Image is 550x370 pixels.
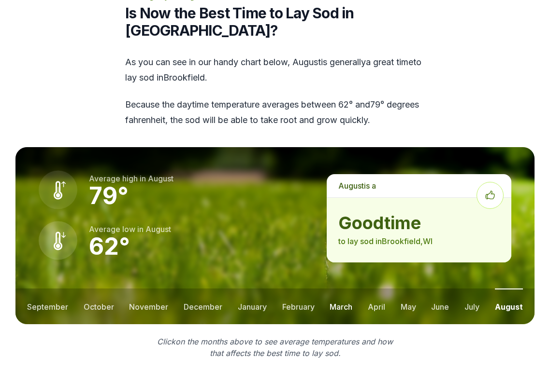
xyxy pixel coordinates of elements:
[401,288,416,324] button: may
[338,235,500,247] p: to lay sod in Brookfield , WI
[330,288,352,324] button: march
[125,97,425,128] p: Because the daytime temperature averages between 62 ° and 79 ° degrees fahrenheit, the sod will b...
[125,55,425,128] div: As you can see in our handy chart below, is generally a great time to lay sod in Brookfield .
[184,288,222,324] button: december
[89,181,129,210] strong: 79 °
[89,173,174,184] p: Average high in
[338,213,500,233] strong: good time
[89,223,171,235] p: Average low in
[84,288,114,324] button: october
[27,288,68,324] button: september
[148,174,174,183] span: august
[125,4,425,39] h2: Is Now the Best Time to Lay Sod in [GEOGRAPHIC_DATA]?
[368,288,385,324] button: april
[495,288,523,324] button: august
[151,336,399,359] p: Click on the months above to see average temperatures and how that affects the best time to lay sod.
[338,181,364,191] span: august
[431,288,449,324] button: june
[282,288,315,324] button: february
[89,232,130,260] strong: 62 °
[238,288,267,324] button: january
[464,288,479,324] button: july
[145,224,171,234] span: august
[129,288,168,324] button: november
[327,174,511,197] p: is a
[292,57,321,67] span: august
